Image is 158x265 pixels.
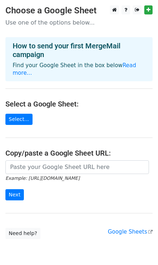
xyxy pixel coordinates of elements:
[5,19,153,26] p: Use one of the options below...
[13,42,145,59] h4: How to send your first MergeMail campaign
[108,229,153,235] a: Google Sheets
[5,175,80,181] small: Example: [URL][DOMAIN_NAME]
[5,160,149,174] input: Paste your Google Sheet URL here
[5,5,153,16] h3: Choose a Google Sheet
[5,114,33,125] a: Select...
[5,149,153,157] h4: Copy/paste a Google Sheet URL:
[5,228,40,239] a: Need help?
[5,100,153,108] h4: Select a Google Sheet:
[13,62,145,77] p: Find your Google Sheet in the box below
[13,62,136,76] a: Read more...
[5,189,24,200] input: Next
